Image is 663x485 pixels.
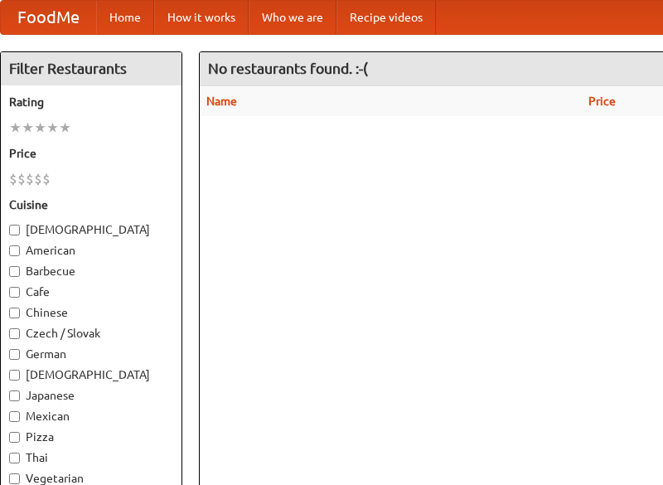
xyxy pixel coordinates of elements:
input: Chinese [9,308,20,318]
input: Pizza [9,432,20,443]
input: Barbecue [9,266,20,277]
h5: Cuisine [9,196,173,213]
input: [DEMOGRAPHIC_DATA] [9,225,20,235]
label: [DEMOGRAPHIC_DATA] [9,221,173,238]
a: FoodMe [1,1,96,34]
input: Thai [9,453,20,463]
li: $ [42,170,51,188]
h5: Rating [9,94,173,110]
label: American [9,242,173,259]
a: How it works [154,1,249,34]
li: ★ [9,119,22,137]
input: Mexican [9,411,20,422]
li: ★ [34,119,46,137]
label: [DEMOGRAPHIC_DATA] [9,366,173,383]
a: Home [96,1,154,34]
ng-pluralize: No restaurants found. :-( [208,61,368,76]
li: ★ [59,119,71,137]
li: $ [9,170,17,188]
li: $ [17,170,26,188]
input: German [9,349,20,360]
label: Japanese [9,387,173,404]
label: Thai [9,449,173,466]
a: Who we are [249,1,336,34]
a: Price [588,95,616,108]
li: ★ [46,119,59,137]
a: Recipe videos [336,1,436,34]
label: Mexican [9,408,173,424]
label: Czech / Slovak [9,325,173,342]
li: $ [26,170,34,188]
a: Name [206,95,237,108]
input: Czech / Slovak [9,328,20,339]
input: Vegetarian [9,473,20,484]
li: ★ [22,119,34,137]
label: Barbecue [9,263,173,279]
input: Cafe [9,287,20,298]
input: [DEMOGRAPHIC_DATA] [9,370,20,381]
h5: Price [9,145,173,162]
h4: Filter Restaurants [1,52,181,85]
label: Chinese [9,304,173,321]
input: American [9,245,20,256]
li: $ [34,170,42,188]
label: Cafe [9,284,173,300]
input: Japanese [9,390,20,401]
label: Pizza [9,429,173,445]
label: German [9,346,173,362]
